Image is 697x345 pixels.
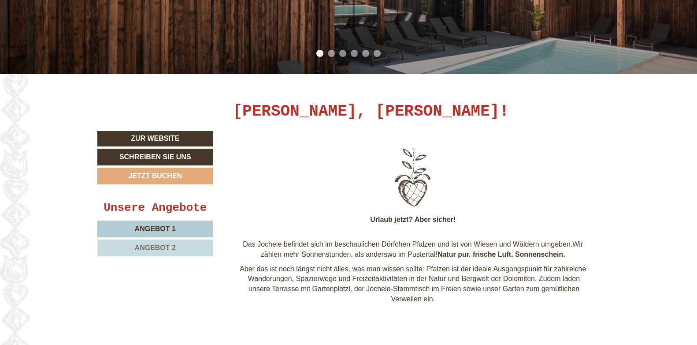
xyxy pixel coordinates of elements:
[97,168,213,184] a: Jetzt buchen
[13,25,141,32] div: Hotel Gasthof Jochele
[97,200,213,216] div: Unsere Angebote
[233,103,509,120] h1: [PERSON_NAME], [PERSON_NAME]!
[97,149,213,165] a: Schreiben Sie uns
[157,7,189,22] div: [DATE]
[289,231,346,248] button: Senden
[240,264,587,304] p: Aber das ist noch längst nicht alles, was man wissen sollte: Pfalzen ist der ideale Ausgangspunkt...
[97,131,213,146] a: Zur Website
[437,251,565,258] strong: Natur pur, frische Luft, Sonnenschein.
[370,216,456,223] strong: Urlaub jetzt? Aber sicher!
[13,42,141,49] small: 21:01
[240,240,587,260] p: Das Jochele befindet sich im beschaulichen Dörfchen Pfalzen und ist von Wiesen und Wäldern umgebe...
[7,23,145,50] div: Guten Tag, wie können wir Ihnen helfen?
[281,144,545,210] img: image
[135,244,176,251] span: Angebot 2
[135,225,176,232] span: Angebot 1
